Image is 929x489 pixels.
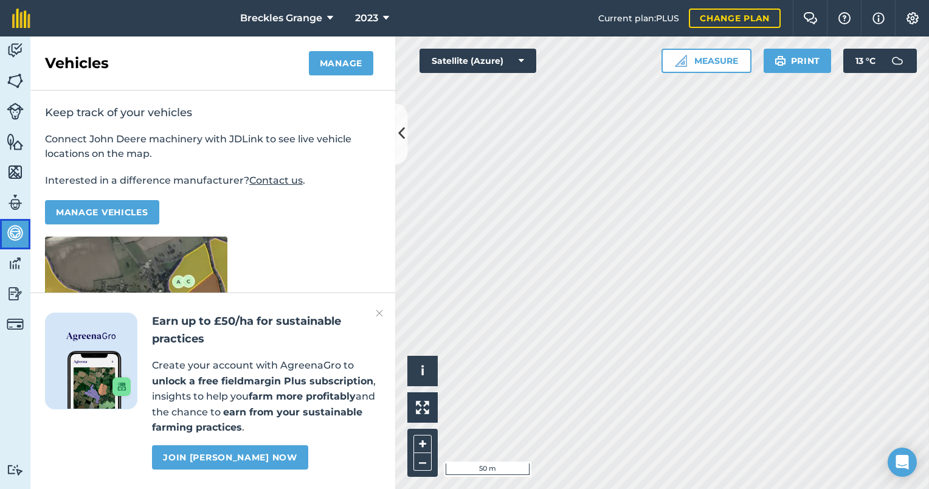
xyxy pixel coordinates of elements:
[872,11,885,26] img: svg+xml;base64,PHN2ZyB4bWxucz0iaHR0cDovL3d3dy53My5vcmcvMjAwMC9zdmciIHdpZHRoPSIxNyIgaGVpZ2h0PSIxNy...
[249,175,303,186] a: Contact us
[7,72,24,90] img: svg+xml;base64,PHN2ZyB4bWxucz0iaHR0cDovL3d3dy53My5vcmcvMjAwMC9zdmciIHdpZHRoPSI1NiIgaGVpZ2h0PSI2MC...
[675,55,687,67] img: Ruler icon
[7,316,24,333] img: svg+xml;base64,PD94bWwgdmVyc2lvbj0iMS4wIiBlbmNvZGluZz0idXRmLTgiPz4KPCEtLSBHZW5lcmF0b3I6IEFkb2JlIE...
[45,200,159,224] button: Manage vehicles
[888,448,917,477] div: Open Intercom Messenger
[7,464,24,476] img: svg+xml;base64,PD94bWwgdmVyc2lvbj0iMS4wIiBlbmNvZGluZz0idXRmLTgiPz4KPCEtLSBHZW5lcmF0b3I6IEFkb2JlIE...
[152,358,381,435] p: Create your account with AgreenaGro to , insights to help you and the chance to .
[12,9,30,28] img: fieldmargin Logo
[843,49,917,73] button: 13 °C
[413,435,432,453] button: +
[355,11,378,26] span: 2023
[152,313,381,348] h2: Earn up to £50/ha for sustainable practices
[407,356,438,386] button: i
[240,11,322,26] span: Breckles Grange
[45,54,109,73] h2: Vehicles
[67,351,131,409] img: Screenshot of the Gro app
[7,285,24,303] img: svg+xml;base64,PD94bWwgdmVyc2lvbj0iMS4wIiBlbmNvZGluZz0idXRmLTgiPz4KPCEtLSBHZW5lcmF0b3I6IEFkb2JlIE...
[152,406,362,434] strong: earn from your sustainable farming practices
[309,51,373,75] button: Manage
[661,49,751,73] button: Measure
[7,254,24,272] img: svg+xml;base64,PD94bWwgdmVyc2lvbj0iMS4wIiBlbmNvZGluZz0idXRmLTgiPz4KPCEtLSBHZW5lcmF0b3I6IEFkb2JlIE...
[885,49,910,73] img: svg+xml;base64,PD94bWwgdmVyc2lvbj0iMS4wIiBlbmNvZGluZz0idXRmLTgiPz4KPCEtLSBHZW5lcmF0b3I6IEFkb2JlIE...
[376,306,383,321] img: svg+xml;base64,PHN2ZyB4bWxucz0iaHR0cDovL3d3dy53My5vcmcvMjAwMC9zdmciIHdpZHRoPSIyMiIgaGVpZ2h0PSIzMC...
[855,49,875,73] span: 13 ° C
[420,49,536,73] button: Satellite (Azure)
[152,375,373,387] strong: unlock a free fieldmargin Plus subscription
[837,12,852,24] img: A question mark icon
[803,12,818,24] img: Two speech bubbles overlapping with the left bubble in the forefront
[249,390,356,402] strong: farm more profitably
[598,12,679,25] span: Current plan : PLUS
[775,54,786,68] img: svg+xml;base64,PHN2ZyB4bWxucz0iaHR0cDovL3d3dy53My5vcmcvMjAwMC9zdmciIHdpZHRoPSIxOSIgaGVpZ2h0PSIyNC...
[905,12,920,24] img: A cog icon
[7,103,24,120] img: svg+xml;base64,PD94bWwgdmVyc2lvbj0iMS4wIiBlbmNvZGluZz0idXRmLTgiPz4KPCEtLSBHZW5lcmF0b3I6IEFkb2JlIE...
[689,9,781,28] a: Change plan
[7,133,24,151] img: svg+xml;base64,PHN2ZyB4bWxucz0iaHR0cDovL3d3dy53My5vcmcvMjAwMC9zdmciIHdpZHRoPSI1NiIgaGVpZ2h0PSI2MC...
[7,41,24,60] img: svg+xml;base64,PD94bWwgdmVyc2lvbj0iMS4wIiBlbmNvZGluZz0idXRmLTgiPz4KPCEtLSBHZW5lcmF0b3I6IEFkb2JlIE...
[152,445,308,470] a: Join [PERSON_NAME] now
[7,193,24,212] img: svg+xml;base64,PD94bWwgdmVyc2lvbj0iMS4wIiBlbmNvZGluZz0idXRmLTgiPz4KPCEtLSBHZW5lcmF0b3I6IEFkb2JlIE...
[7,163,24,181] img: svg+xml;base64,PHN2ZyB4bWxucz0iaHR0cDovL3d3dy53My5vcmcvMjAwMC9zdmciIHdpZHRoPSI1NiIgaGVpZ2h0PSI2MC...
[45,105,381,120] h2: Keep track of your vehicles
[416,401,429,414] img: Four arrows, one pointing top left, one top right, one bottom right and the last bottom left
[45,173,381,188] p: Interested in a difference manufacturer? .
[45,132,381,161] p: Connect John Deere machinery with JDLink to see live vehicle locations on the map.
[764,49,832,73] button: Print
[413,453,432,471] button: –
[421,363,424,378] span: i
[7,224,24,242] img: svg+xml;base64,PD94bWwgdmVyc2lvbj0iMS4wIiBlbmNvZGluZz0idXRmLTgiPz4KPCEtLSBHZW5lcmF0b3I6IEFkb2JlIE...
